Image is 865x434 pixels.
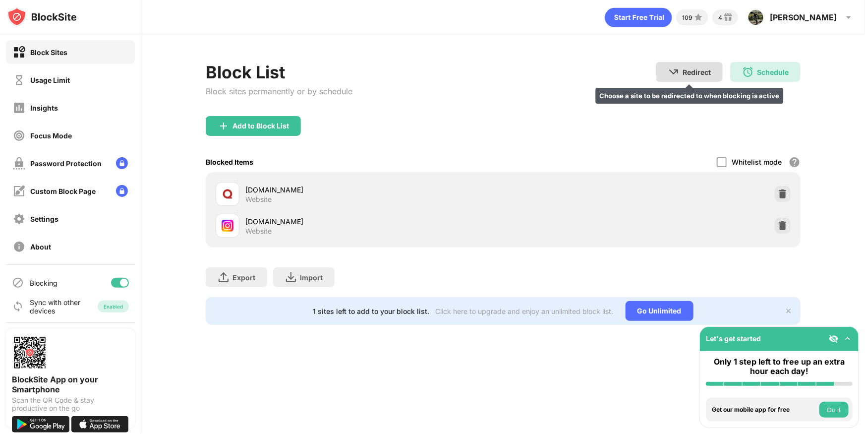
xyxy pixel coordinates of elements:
[116,157,128,169] img: lock-menu.svg
[718,14,722,21] div: 4
[30,279,58,287] div: Blocking
[245,185,503,195] div: [DOMAIN_NAME]
[12,396,129,412] div: Scan the QR Code & stay productive on the go
[626,301,693,321] div: Go Unlimited
[206,158,253,166] div: Blocked Items
[682,14,692,21] div: 109
[757,68,789,76] div: Schedule
[222,220,233,232] img: favicons
[313,307,430,315] div: 1 sites left to add to your block list.
[13,241,25,253] img: about-off.svg
[30,48,67,57] div: Block Sites
[30,215,58,223] div: Settings
[12,277,24,289] img: blocking-icon.svg
[30,243,51,251] div: About
[30,159,102,168] div: Password Protection
[245,216,503,227] div: [DOMAIN_NAME]
[12,301,24,312] img: sync-icon.svg
[116,185,128,197] img: lock-menu.svg
[300,273,323,282] div: Import
[13,213,25,225] img: settings-off.svg
[30,131,72,140] div: Focus Mode
[605,7,672,27] div: animation
[683,68,711,76] div: Redirect
[30,187,96,195] div: Custom Block Page
[206,86,352,96] div: Block sites permanently or by schedule
[232,273,255,282] div: Export
[245,227,272,236] div: Website
[13,102,25,114] img: insights-off.svg
[104,304,123,310] div: Enabled
[13,157,25,170] img: password-protection-off.svg
[692,11,704,23] img: points-small.svg
[748,9,764,25] img: ACg8ocKLpe1ea3_r1CYgD6pWWpc7zfAgHcQvD2XHmMvWIlFg-kJTgAsJ=s96-c
[232,122,289,130] div: Add to Block List
[30,298,81,315] div: Sync with other devices
[245,195,272,204] div: Website
[30,104,58,112] div: Insights
[706,357,853,376] div: Only 1 step left to free up an extra hour each day!
[819,402,849,418] button: Do it
[13,185,25,197] img: customize-block-page-off.svg
[206,62,352,82] div: Block List
[12,374,129,394] div: BlockSite App on your Smartphone
[770,12,837,22] div: [PERSON_NAME]
[13,46,25,59] img: block-on.svg
[436,307,614,315] div: Click here to upgrade and enjoy an unlimited block list.
[595,88,783,104] div: Choose a site to be redirected to when blocking is active
[71,416,129,433] img: download-on-the-app-store.svg
[785,307,793,315] img: x-button.svg
[843,334,853,344] img: omni-setup-toggle.svg
[13,74,25,86] img: time-usage-off.svg
[732,158,782,166] div: Whitelist mode
[30,76,70,84] div: Usage Limit
[13,129,25,142] img: focus-off.svg
[7,7,77,27] img: logo-blocksite.svg
[722,11,734,23] img: reward-small.svg
[829,334,839,344] img: eye-not-visible.svg
[12,335,48,371] img: options-page-qr-code.png
[222,188,233,200] img: favicons
[12,416,69,433] img: get-it-on-google-play.svg
[706,334,761,343] div: Let's get started
[712,406,817,413] div: Get our mobile app for free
